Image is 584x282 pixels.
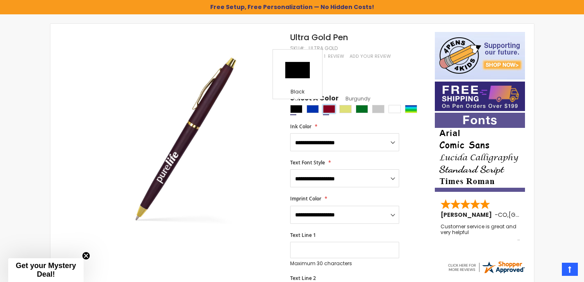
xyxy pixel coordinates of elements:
[290,123,311,130] span: Ink Color
[307,105,319,113] div: Blue
[324,53,345,59] a: 1 Review
[516,260,584,282] iframe: Google Customer Reviews
[290,195,321,202] span: Imprint Color
[16,262,76,278] span: Get your Mystery Deal!
[290,232,316,239] span: Text Line 1
[92,44,279,231] img: burgundy-4pg-9160_ultra_gold_side_main_1.jpg
[275,89,320,97] div: Black
[441,224,520,241] div: Customer service is great and very helpful
[435,82,525,111] img: Free shipping on orders over $199
[389,105,401,113] div: White
[290,94,339,105] span: Select A Color
[290,105,302,113] div: Black
[290,260,399,267] p: Maximum 30 characters
[82,252,90,260] button: Close teaser
[350,53,391,59] a: Add Your Review
[356,105,368,113] div: Green
[324,53,325,59] span: 1
[447,269,525,276] a: 4pens.com certificate URL
[435,32,525,80] img: 4pens 4 kids
[323,105,335,113] div: Burgundy
[495,211,569,219] span: - ,
[8,258,84,282] div: Get your Mystery Deal!Close teaser
[441,211,495,219] span: [PERSON_NAME]
[435,113,525,192] img: font-personalization-examples
[447,260,525,275] img: 4pens.com widget logo
[290,32,348,43] span: Ultra Gold Pen
[509,211,569,219] span: [GEOGRAPHIC_DATA]
[498,211,507,219] span: CO
[405,105,417,113] div: Assorted
[290,45,305,52] strong: SKU
[328,53,344,59] span: Review
[339,105,352,113] div: Gold
[339,95,370,102] span: Burgundy
[290,275,316,282] span: Text Line 2
[290,159,325,166] span: Text Font Style
[372,105,384,113] div: Silver
[309,45,338,52] div: Ultra Gold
